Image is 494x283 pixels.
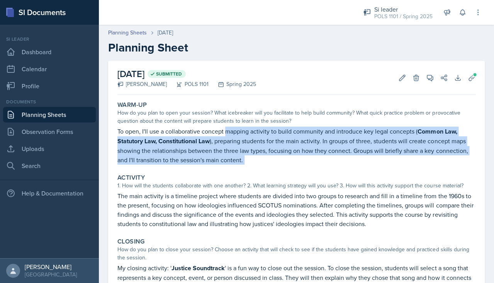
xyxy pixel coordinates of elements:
a: Uploads [3,141,96,156]
label: Activity [117,174,145,182]
label: Warm-Up [117,101,147,109]
strong: Justice Soundtrack [171,264,225,273]
a: Planning Sheets [3,107,96,122]
a: Dashboard [3,44,96,60]
span: Submitted [156,71,182,77]
div: POLS 1101 / Spring 2025 [374,12,432,21]
div: POLS 1101 [167,80,209,88]
div: Si leader [374,5,432,14]
p: The main activity is a timeline project where students are divided into two groups to research an... [117,191,475,228]
div: [GEOGRAPHIC_DATA] [25,271,77,278]
div: Spring 2025 [209,80,256,88]
div: How do you plan to open your session? What icebreaker will you facilitate to help build community... [117,109,475,125]
div: [PERSON_NAME] [117,80,167,88]
p: To open, I'll use a collaborative concept mapping activity to build community and introduce key l... [117,127,475,165]
a: Calendar [3,61,96,77]
a: Observation Forms [3,124,96,139]
div: Help & Documentation [3,185,96,201]
label: Closing [117,238,145,245]
h2: [DATE] [117,67,256,81]
a: Search [3,158,96,173]
a: Profile [3,78,96,94]
div: [DATE] [158,29,173,37]
a: Planning Sheets [108,29,147,37]
div: Documents [3,98,96,105]
div: [PERSON_NAME] [25,263,77,271]
div: Si leader [3,36,96,43]
div: How do you plan to close your session? Choose an activity that will check to see if the students ... [117,245,475,262]
div: 1. How will the students collaborate with one another? 2. What learning strategy will you use? 3.... [117,182,475,190]
h2: Planning Sheet [108,41,485,55]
